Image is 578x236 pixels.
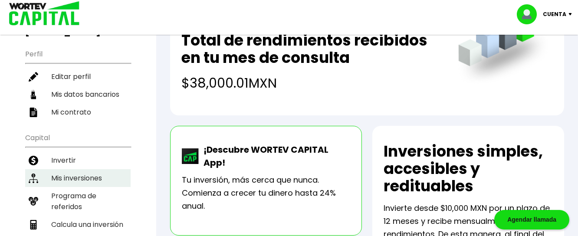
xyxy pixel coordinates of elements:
[29,90,38,99] img: datos-icon.10cf9172.svg
[29,72,38,82] img: editar-icon.952d3147.svg
[25,216,131,233] a: Calcula una inversión
[29,197,38,206] img: recomiendanos-icon.9b8e9327.svg
[25,151,131,169] a: Invertir
[29,220,38,229] img: calculadora-icon.17d418c4.svg
[25,187,131,216] a: Programa de referidos
[199,143,350,169] p: ¡Descubre WORTEV CAPITAL App!
[29,174,38,183] img: inversiones-icon.6695dc30.svg
[25,103,131,121] a: Mi contrato
[181,73,441,93] h4: $38,000.01 MXN
[25,85,131,103] a: Mis datos bancarios
[25,68,131,85] a: Editar perfil
[384,143,553,195] h2: Inversiones simples, accesibles y redituables
[182,148,199,164] img: wortev-capital-app-icon
[494,210,569,229] div: Agendar llamada
[29,108,38,117] img: contrato-icon.f2db500c.svg
[181,32,441,66] h2: Total de rendimientos recibidos en tu mes de consulta
[566,13,578,16] img: icon-down
[25,169,131,187] a: Mis inversiones
[29,156,38,165] img: invertir-icon.b3b967d7.svg
[182,174,350,213] p: Tu inversión, más cerca que nunca. Comienza a crecer tu dinero hasta 24% anual.
[25,44,131,121] ul: Perfil
[517,4,543,24] img: profile-image
[543,8,566,21] p: Cuenta
[25,16,131,37] h3: Buen día,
